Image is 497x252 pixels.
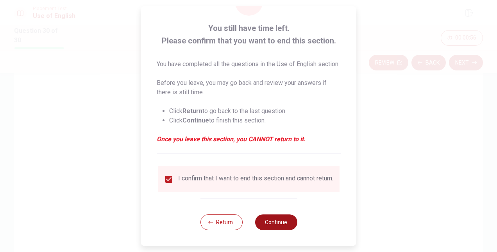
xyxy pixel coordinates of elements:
span: You still have time left. Please confirm that you want to end this section. [157,22,341,47]
li: Click to finish this section. [169,116,341,125]
button: Return [200,214,242,230]
p: You have completed all the questions in the Use of English section. [157,59,341,69]
em: Once you leave this section, you CANNOT return to it. [157,135,341,144]
button: Continue [255,214,297,230]
strong: Continue [182,117,209,124]
div: I confirm that I want to end this section and cannot return. [178,175,333,184]
li: Click to go back to the last question [169,106,341,116]
strong: Return [182,107,202,115]
p: Before you leave, you may go back and review your answers if there is still time. [157,78,341,97]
